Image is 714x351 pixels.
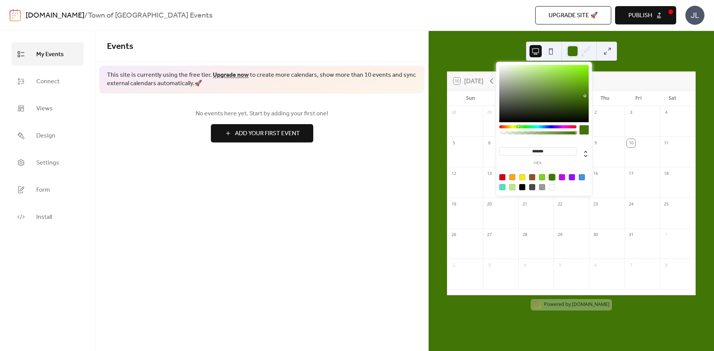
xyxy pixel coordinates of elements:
div: 7 [627,261,635,270]
div: 3 [627,108,635,117]
div: 23 [591,200,600,209]
span: Events [107,38,133,55]
div: 9 [591,139,600,147]
div: 20 [485,200,494,209]
div: 2 [450,261,458,270]
span: Install [36,211,52,223]
div: 6 [591,261,600,270]
a: [DOMAIN_NAME] [26,8,84,23]
span: Connect [36,76,60,87]
div: #9B9B9B [539,184,545,190]
div: #9013FE [569,174,575,180]
div: #D0021B [499,174,505,180]
span: Form [36,184,50,196]
button: Publish [615,6,676,24]
img: logo [10,9,21,21]
span: My Events [36,49,64,60]
div: 12 [450,170,458,178]
div: 2 [591,108,600,117]
div: 31 [627,231,635,239]
b: Town of [GEOGRAPHIC_DATA] Events [88,8,212,23]
div: 3 [485,261,494,270]
a: Add Your First Event [107,124,417,142]
a: Design [11,124,84,147]
a: Connect [11,70,84,93]
div: 30 [591,231,600,239]
span: Publish [628,11,652,20]
span: Settings [36,157,59,169]
div: 4 [521,261,529,270]
b: / [84,8,88,23]
div: #4A90E2 [579,174,585,180]
div: 27 [485,231,494,239]
div: 10 [627,139,635,147]
div: 22 [556,200,564,209]
div: 28 [521,231,529,239]
div: #417505 [549,174,555,180]
a: Install [11,205,84,228]
div: 21 [521,200,529,209]
button: Add Your First Event [211,124,313,142]
a: [DOMAIN_NAME] [572,301,609,307]
div: #7ED321 [539,174,545,180]
div: Fri [622,91,656,106]
span: This site is currently using the free tier. to create more calendars, show more than 10 events an... [107,71,417,88]
div: Powered by [544,301,609,307]
div: 4 [662,108,670,117]
div: 24 [627,200,635,209]
div: 28 [450,108,458,117]
div: #8B572A [529,174,535,180]
div: #B8E986 [509,184,515,190]
span: Views [36,103,53,115]
div: #000000 [519,184,525,190]
div: 11 [662,139,670,147]
a: Upgrade now [213,69,249,81]
div: Mon [487,91,521,106]
div: 5 [556,261,564,270]
div: 25 [662,200,670,209]
span: No events here yet. Start by adding your first one! [107,109,417,118]
div: 1 [662,231,670,239]
span: Add Your First Event [235,129,300,138]
button: Upgrade site 🚀 [535,6,611,24]
div: Sat [656,91,689,106]
div: #50E3C2 [499,184,505,190]
div: #F5A623 [509,174,515,180]
div: 6 [485,139,494,147]
div: JL [685,6,704,25]
a: Views [11,97,84,120]
a: Form [11,178,84,201]
div: 17 [627,170,635,178]
label: hex [499,161,576,165]
div: #F8E71C [519,174,525,180]
div: 29 [485,108,494,117]
div: 16 [591,170,600,178]
div: 5 [450,139,458,147]
div: 8 [662,261,670,270]
div: 18 [662,170,670,178]
a: My Events [11,42,84,66]
span: Design [36,130,55,142]
a: Settings [11,151,84,174]
div: 13 [485,170,494,178]
span: Upgrade site 🚀 [549,11,598,20]
div: 26 [450,231,458,239]
div: #4A4A4A [529,184,535,190]
div: Sun [453,91,487,106]
div: #BD10E0 [559,174,565,180]
div: Thu [588,91,622,106]
div: 29 [556,231,564,239]
div: #FFFFFF [549,184,555,190]
div: 19 [450,200,458,209]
